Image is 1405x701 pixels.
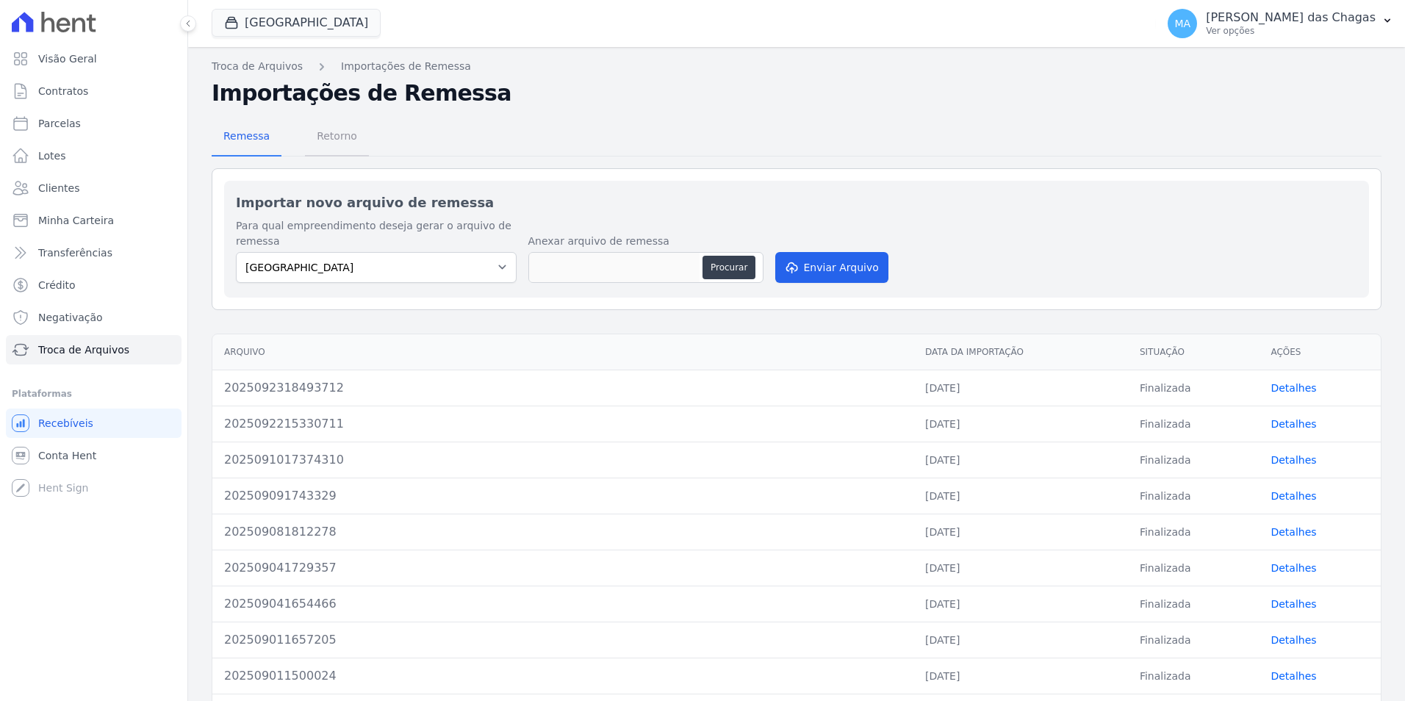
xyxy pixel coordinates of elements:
a: Detalhes [1271,454,1316,466]
td: Finalizada [1128,586,1260,622]
span: Crédito [38,278,76,292]
a: Detalhes [1271,634,1316,646]
nav: Tab selector [212,118,369,157]
a: Troca de Arquivos [212,59,303,74]
a: Troca de Arquivos [6,335,182,364]
nav: Breadcrumb [212,59,1381,74]
a: Visão Geral [6,44,182,73]
td: Finalizada [1128,478,1260,514]
a: Detalhes [1271,670,1316,682]
td: Finalizada [1128,550,1260,586]
td: [DATE] [913,478,1128,514]
span: Remessa [215,121,279,151]
span: Contratos [38,84,88,98]
td: [DATE] [913,514,1128,550]
td: [DATE] [913,442,1128,478]
div: 202509041654466 [224,595,902,613]
a: Conta Hent [6,441,182,470]
div: Plataformas [12,385,176,403]
a: Clientes [6,173,182,203]
td: Finalizada [1128,514,1260,550]
span: Clientes [38,181,79,195]
div: 2025091017374310 [224,451,902,469]
p: Ver opções [1206,25,1376,37]
a: Contratos [6,76,182,106]
a: Detalhes [1271,562,1316,574]
label: Para qual empreendimento deseja gerar o arquivo de remessa [236,218,517,249]
a: Detalhes [1271,418,1316,430]
a: Minha Carteira [6,206,182,235]
td: [DATE] [913,370,1128,406]
a: Remessa [212,118,281,157]
h2: Importar novo arquivo de remessa [236,193,1357,212]
a: Detalhes [1271,526,1316,538]
span: Troca de Arquivos [38,342,129,357]
a: Negativação [6,303,182,332]
label: Anexar arquivo de remessa [528,234,763,249]
span: Negativação [38,310,103,325]
td: Finalizada [1128,622,1260,658]
td: [DATE] [913,550,1128,586]
a: Crédito [6,270,182,300]
span: Visão Geral [38,51,97,66]
button: Procurar [702,256,755,279]
th: Arquivo [212,334,913,370]
span: Recebíveis [38,416,93,431]
a: Detalhes [1271,598,1316,610]
div: 202509081812278 [224,523,902,541]
a: Lotes [6,141,182,170]
a: Parcelas [6,109,182,138]
a: Transferências [6,238,182,267]
a: Retorno [305,118,369,157]
th: Situação [1128,334,1260,370]
span: Retorno [308,121,366,151]
p: [PERSON_NAME] das Chagas [1206,10,1376,25]
span: Parcelas [38,116,81,131]
td: [DATE] [913,658,1128,694]
button: MA [PERSON_NAME] das Chagas Ver opções [1156,3,1405,44]
th: Data da Importação [913,334,1128,370]
span: Transferências [38,245,112,260]
a: Detalhes [1271,490,1316,502]
span: Minha Carteira [38,213,114,228]
th: Ações [1259,334,1381,370]
td: [DATE] [913,586,1128,622]
a: Importações de Remessa [341,59,471,74]
td: Finalizada [1128,370,1260,406]
div: 2025092215330711 [224,415,902,433]
div: 202509011657205 [224,631,902,649]
div: 202509041729357 [224,559,902,577]
button: [GEOGRAPHIC_DATA] [212,9,381,37]
td: Finalizada [1128,442,1260,478]
span: MA [1174,18,1190,29]
td: Finalizada [1128,406,1260,442]
div: 202509091743329 [224,487,902,505]
span: Conta Hent [38,448,96,463]
a: Detalhes [1271,382,1316,394]
div: 2025092318493712 [224,379,902,397]
button: Enviar Arquivo [775,252,888,283]
td: [DATE] [913,622,1128,658]
span: Lotes [38,148,66,163]
div: 202509011500024 [224,667,902,685]
td: [DATE] [913,406,1128,442]
td: Finalizada [1128,658,1260,694]
h2: Importações de Remessa [212,80,1381,107]
a: Recebíveis [6,409,182,438]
